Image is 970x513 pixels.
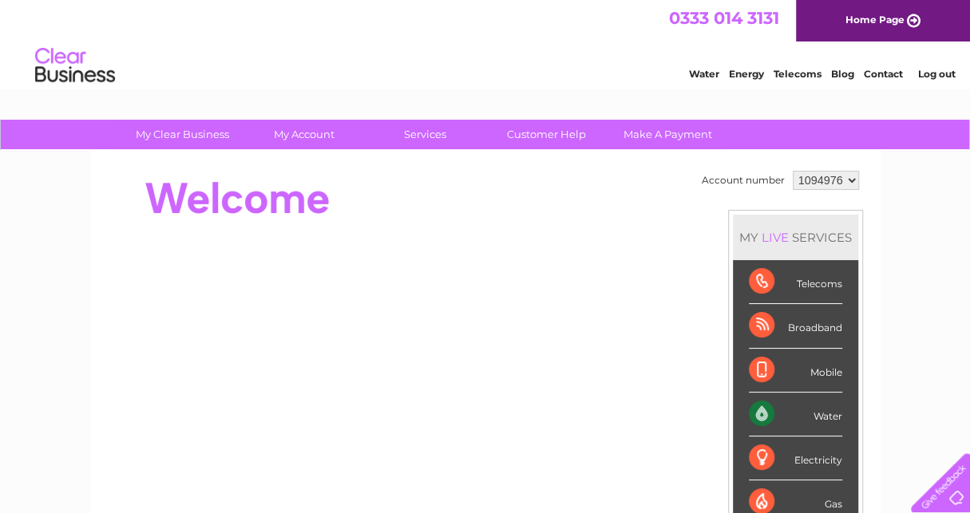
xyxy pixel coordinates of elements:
a: Log out [917,68,955,80]
div: Mobile [749,349,842,393]
a: Energy [729,68,764,80]
a: 0333 014 3131 [669,8,779,28]
a: Blog [831,68,854,80]
div: Water [749,393,842,436]
a: Water [689,68,719,80]
a: Contact [864,68,903,80]
a: My Account [238,120,370,149]
div: LIVE [758,230,792,245]
a: Services [359,120,491,149]
div: Clear Business is a trading name of Verastar Limited (registered in [GEOGRAPHIC_DATA] No. 3667643... [109,9,863,77]
div: Telecoms [749,260,842,304]
div: MY SERVICES [733,215,858,260]
a: Make A Payment [602,120,734,149]
div: Electricity [749,436,842,480]
a: My Clear Business [117,120,248,149]
a: Telecoms [774,68,822,80]
td: Account number [698,167,789,194]
a: Customer Help [481,120,612,149]
div: Broadband [749,304,842,348]
img: logo.png [34,41,116,90]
